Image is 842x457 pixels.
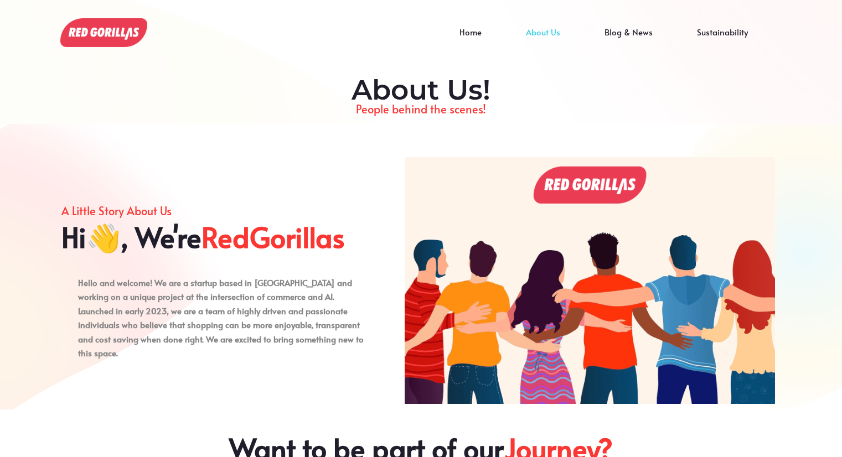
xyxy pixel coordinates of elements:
strong: . We are excited to bring something new to this space. [78,333,364,359]
span: RedGorillas [202,220,345,253]
img: About Us! [60,18,147,47]
strong: Hello and welcome! We are a startup based in [GEOGRAPHIC_DATA] and working on a unique project at... [78,277,360,345]
img: About Us! [405,157,775,404]
a: Sustainability [675,32,770,49]
h2: Hi👋, We're [61,220,372,253]
a: About Us [504,32,582,49]
p: People behind the scenes! [67,100,776,118]
a: Home [437,32,504,49]
p: A Little Story About Us [61,201,372,220]
h2: About Us! [67,74,776,107]
a: Blog & News [582,32,675,49]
